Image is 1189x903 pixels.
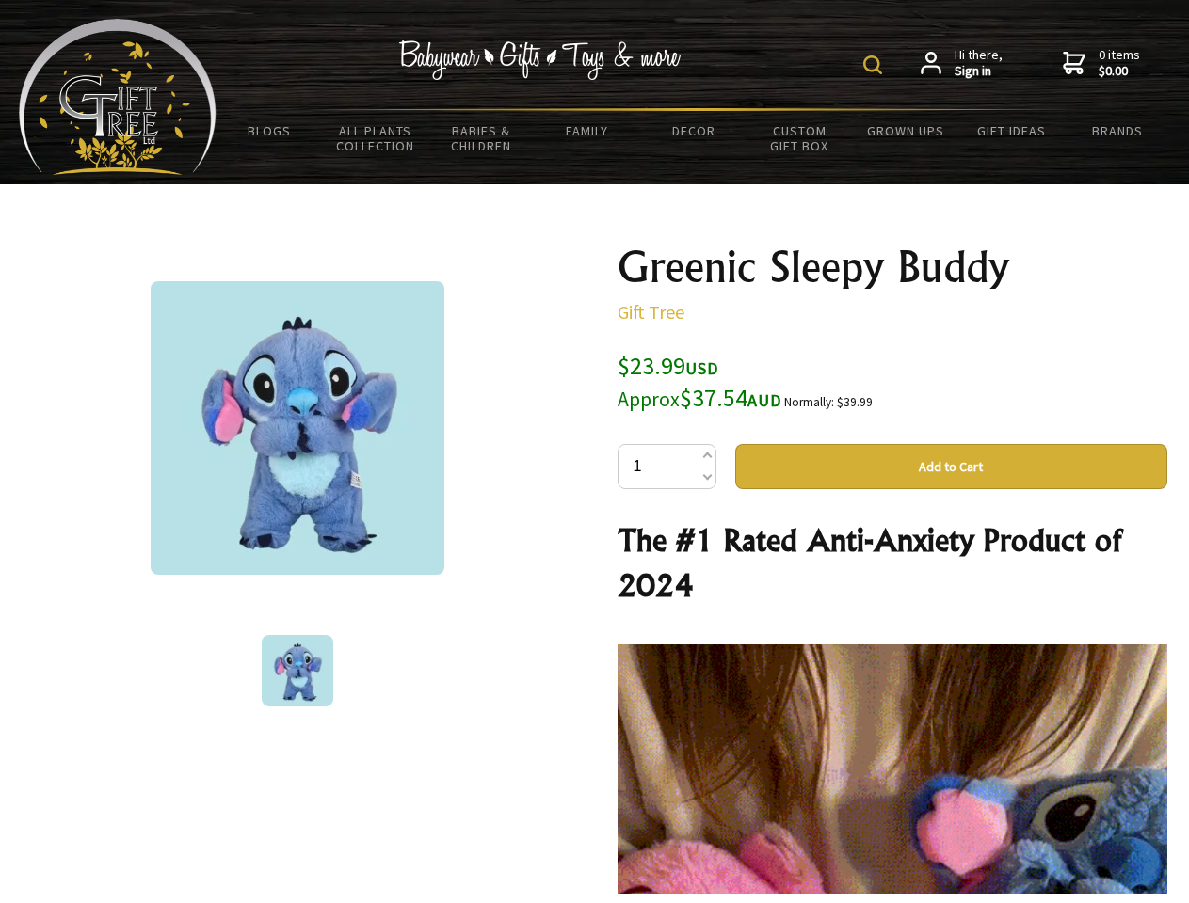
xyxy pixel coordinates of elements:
[618,387,680,412] small: Approx
[1063,47,1140,80] a: 0 items$0.00
[19,19,217,175] img: Babyware - Gifts - Toys and more...
[1099,63,1140,80] strong: $0.00
[640,111,747,150] a: Decor
[151,281,444,575] img: Greenic Sleepy Buddy
[535,111,641,150] a: Family
[958,111,1065,150] a: Gift Ideas
[399,40,682,80] img: Babywear - Gifts - Toys & more
[618,350,781,413] span: $23.99 $37.54
[323,111,429,166] a: All Plants Collection
[747,111,853,166] a: Custom Gift Box
[1065,111,1171,150] a: Brands
[618,245,1167,290] h1: Greenic Sleepy Buddy
[262,635,333,706] img: Greenic Sleepy Buddy
[955,63,1003,80] strong: Sign in
[747,389,781,411] span: AUD
[618,300,684,324] a: Gift Tree
[921,47,1003,80] a: Hi there,Sign in
[428,111,535,166] a: Babies & Children
[685,357,718,379] span: USD
[784,394,873,410] small: Normally: $39.99
[735,444,1167,489] button: Add to Cart
[618,521,1121,604] strong: The #1 Rated Anti-Anxiety Product of 2024
[217,111,323,150] a: BLOGS
[852,111,958,150] a: Grown Ups
[955,47,1003,80] span: Hi there,
[863,55,882,74] img: product search
[1099,46,1140,80] span: 0 items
